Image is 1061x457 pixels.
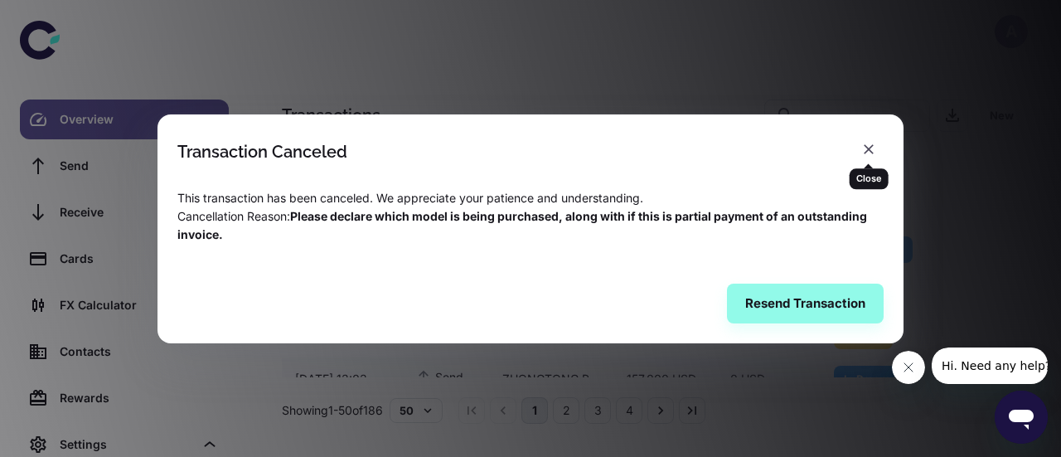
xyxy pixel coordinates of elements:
p: This transaction has been canceled. We appreciate your patience and understanding. [177,189,884,207]
iframe: Message from company [932,348,1048,384]
div: Close [850,168,889,189]
button: Resend Transaction [727,284,884,323]
div: Transaction Canceled [177,142,347,162]
span: Hi. Need any help? [10,12,119,25]
span: Please declare which model is being purchased, along with if this is partial payment of an outsta... [177,209,867,241]
iframe: Close message [892,351,925,384]
p: Cancellation Reason : [177,207,884,244]
iframe: Button to launch messaging window [995,391,1048,444]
